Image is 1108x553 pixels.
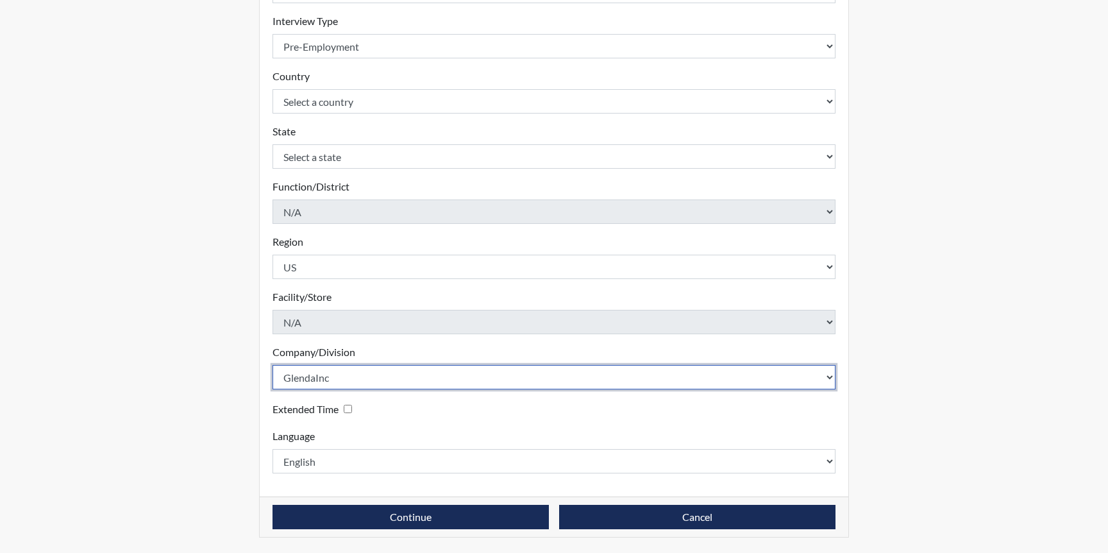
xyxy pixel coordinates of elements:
[273,429,315,444] label: Language
[273,345,355,360] label: Company/Division
[273,13,338,29] label: Interview Type
[273,234,303,250] label: Region
[273,400,357,418] div: Checking this box will provide the interviewee with an accomodation of extra time to answer each ...
[273,124,296,139] label: State
[559,505,835,529] button: Cancel
[273,505,549,529] button: Continue
[273,289,332,305] label: Facility/Store
[273,69,310,84] label: Country
[273,179,349,194] label: Function/District
[273,402,339,417] label: Extended Time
